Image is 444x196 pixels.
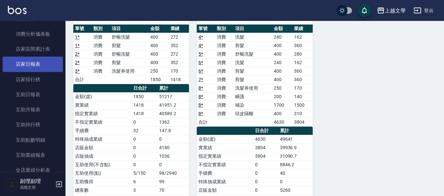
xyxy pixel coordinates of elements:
[132,143,157,152] td: 0
[233,109,272,118] td: 頭皮隔離
[157,118,189,126] td: 1362
[292,50,313,58] td: 280
[292,25,313,33] th: 業績
[149,41,169,50] td: 400
[73,169,132,177] td: 互助使用(點)
[73,75,92,84] td: 合計
[73,25,189,84] table: a dense table
[169,41,189,50] td: 352
[233,58,272,67] td: 洗髮
[215,75,233,84] td: 消費
[20,178,53,185] h5: 副理副理
[73,92,132,101] td: 金額(虛)
[197,160,253,169] td: 不指定實業績
[253,127,278,135] th: 日合計
[233,67,272,75] td: 剪髮
[110,50,149,58] td: 舒暢洗髮
[169,58,189,67] td: 352
[253,186,278,194] td: 0
[149,50,169,58] td: 400
[132,160,157,169] td: 0
[278,177,313,186] td: 0
[157,126,189,135] td: 147.8
[233,75,272,84] td: 剪髮
[272,25,292,33] th: 金額
[73,126,132,135] td: 手續費
[215,41,233,50] td: 消費
[253,177,278,186] td: 0
[215,58,233,67] td: 消費
[215,84,233,92] td: 消費
[253,152,278,160] td: 3804
[278,152,313,160] td: 31090.7
[132,169,157,177] td: 5/150
[3,42,63,57] a: 店家區間累計表
[149,58,169,67] td: 400
[132,135,157,143] td: 0
[157,152,189,160] td: 1036
[278,169,313,177] td: 40
[292,75,313,84] td: 360
[233,25,272,33] th: 項目
[149,33,169,41] td: 400
[149,67,169,75] td: 250
[169,25,189,33] th: 業績
[92,67,110,75] td: 消費
[197,186,253,194] td: 店販金額
[253,135,278,143] td: 4630
[272,41,292,50] td: 400
[92,41,110,50] td: 消費
[132,84,157,93] th: 日合計
[278,143,313,152] td: 39936.9
[110,41,149,50] td: 剪髮
[3,57,63,72] a: 店家日報表
[132,101,157,109] td: 1418
[272,50,292,58] td: 400
[215,33,233,41] td: 消費
[73,177,132,186] td: 互助獲得
[215,50,233,58] td: 消費
[169,67,189,75] td: 170
[215,109,233,118] td: 消費
[233,101,272,109] td: 補染
[215,67,233,75] td: 消費
[73,135,132,143] td: 特殊抽成業績
[233,92,272,101] td: 瞬護
[8,6,27,14] img: Logo
[157,92,189,101] td: 51217
[73,25,92,33] th: 單號
[3,72,63,87] a: 店家排行榜
[157,177,189,186] td: 99
[73,118,132,126] td: 不指定實業績
[169,33,189,41] td: 272
[272,118,292,126] td: 4630
[132,92,157,101] td: 1850
[3,148,63,163] a: 互助業績報表
[272,67,292,75] td: 400
[411,5,436,17] button: 登出
[253,160,278,169] td: 0
[157,186,189,194] td: 70
[197,143,253,152] td: 實業績
[92,50,110,58] td: 消費
[197,152,253,160] td: 指定實業績
[272,101,292,109] td: 1700
[157,101,189,109] td: 41951.2
[278,160,313,169] td: 8846.2
[132,177,157,186] td: 6
[92,33,110,41] td: 消費
[73,186,132,194] td: 總客數
[233,41,272,50] td: 剪髮
[5,178,18,191] img: Person
[132,186,157,194] td: 3
[132,109,157,118] td: 1418
[92,25,110,33] th: 類別
[233,50,272,58] td: 舒暢洗髮
[272,84,292,92] td: 250
[292,84,313,92] td: 170
[233,33,272,41] td: 洗髮
[3,27,63,42] a: 消費分析儀表板
[374,4,408,17] button: 上越文學
[215,101,233,109] td: 消費
[3,163,63,178] a: 全店業績分析表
